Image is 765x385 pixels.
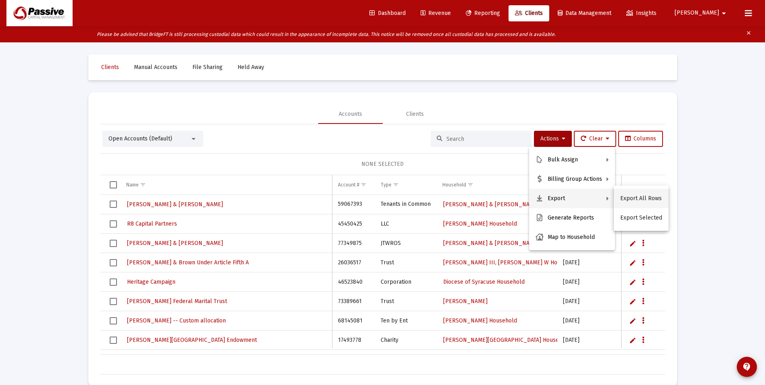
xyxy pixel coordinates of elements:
[529,150,615,169] button: Bulk Assign
[614,189,669,208] button: Export All Rows
[529,169,615,189] button: Billing Group Actions
[614,208,669,228] button: Export Selected
[529,189,615,208] button: Export
[529,208,615,228] button: Generate Reports
[529,228,615,247] button: Map to Household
